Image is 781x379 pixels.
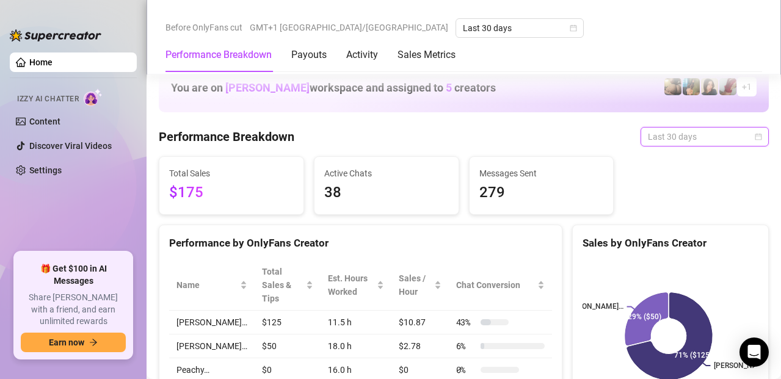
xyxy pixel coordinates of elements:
[328,272,374,298] div: Est. Hours Worked
[701,78,718,95] img: Nina
[255,260,321,311] th: Total Sales & Tips
[739,337,769,367] div: Open Intercom Messenger
[255,311,321,334] td: $125
[719,78,736,95] img: Esme
[21,263,126,287] span: 🎁 Get $100 in AI Messages
[446,81,452,94] span: 5
[29,57,53,67] a: Home
[169,167,294,180] span: Total Sales
[159,128,294,145] h4: Performance Breakdown
[225,81,310,94] span: [PERSON_NAME]
[755,133,762,140] span: calendar
[165,18,242,37] span: Before OnlyFans cut
[169,334,255,358] td: [PERSON_NAME]…
[169,311,255,334] td: [PERSON_NAME]…
[169,181,294,204] span: $175
[391,311,448,334] td: $10.87
[456,339,476,353] span: 6 %
[29,141,112,151] a: Discover Viral Videos
[49,337,84,347] span: Earn now
[346,48,378,62] div: Activity
[391,334,448,358] td: $2.78
[250,18,448,37] span: GMT+1 [GEOGRAPHIC_DATA]/[GEOGRAPHIC_DATA]
[255,334,321,358] td: $50
[165,48,272,62] div: Performance Breakdown
[742,80,752,93] span: + 1
[89,338,98,347] span: arrow-right
[456,363,476,377] span: 0 %
[648,128,761,146] span: Last 30 days
[583,235,758,251] div: Sales by OnlyFans Creator
[456,278,535,292] span: Chat Conversion
[463,19,576,37] span: Last 30 days
[291,48,327,62] div: Payouts
[479,181,604,204] span: 279
[176,278,238,292] span: Name
[391,260,448,311] th: Sales / Hour
[562,303,623,311] text: [PERSON_NAME]…
[324,167,449,180] span: Active Chats
[321,334,391,358] td: 18.0 h
[321,311,391,334] td: 11.5 h
[479,167,604,180] span: Messages Sent
[169,260,255,311] th: Name
[398,48,456,62] div: Sales Metrics
[683,78,700,95] img: Milly
[17,93,79,105] span: Izzy AI Chatter
[169,235,552,251] div: Performance by OnlyFans Creator
[171,81,496,95] h1: You are on workspace and assigned to creators
[456,316,476,329] span: 43 %
[29,165,62,175] a: Settings
[714,362,776,370] text: [PERSON_NAME]…
[84,88,103,106] img: AI Chatter
[29,117,60,126] a: Content
[570,24,577,32] span: calendar
[399,272,431,298] span: Sales / Hour
[664,78,681,95] img: Peachy
[21,333,126,352] button: Earn nowarrow-right
[10,29,101,42] img: logo-BBDzfeDw.svg
[324,181,449,204] span: 38
[449,260,552,311] th: Chat Conversion
[262,265,303,305] span: Total Sales & Tips
[21,292,126,328] span: Share [PERSON_NAME] with a friend, and earn unlimited rewards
